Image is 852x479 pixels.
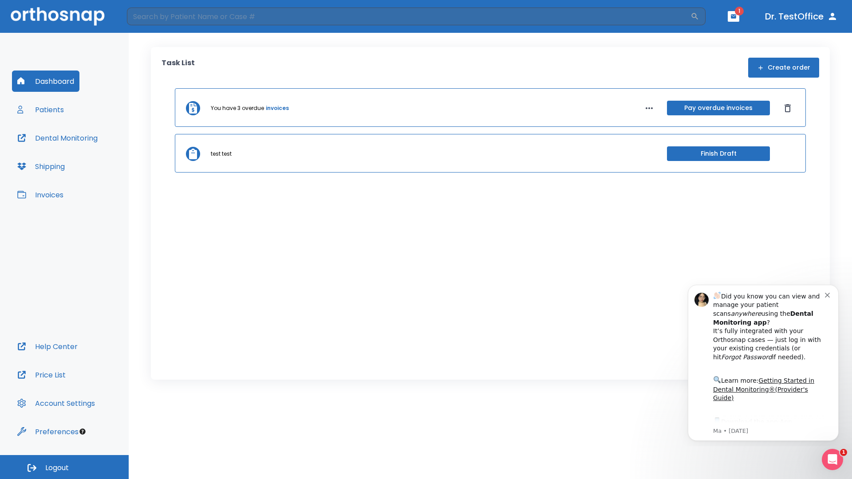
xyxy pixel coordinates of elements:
[12,393,100,414] button: Account Settings
[12,364,71,385] button: Price List
[162,58,195,78] p: Task List
[266,104,289,112] a: invoices
[12,336,83,357] button: Help Center
[761,8,841,24] button: Dr. TestOffice
[11,7,105,25] img: Orthosnap
[39,150,150,158] p: Message from Ma, sent 4w ago
[674,277,852,446] iframe: Intercom notifications message
[667,101,770,115] button: Pay overdue invoices
[211,150,232,158] p: test test
[45,463,69,473] span: Logout
[211,104,264,112] p: You have 3 overdue
[667,146,770,161] button: Finish Draft
[840,449,847,456] span: 1
[822,449,843,470] iframe: Intercom live chat
[12,71,79,92] button: Dashboard
[12,156,70,177] button: Shipping
[39,141,118,157] a: App Store
[150,14,158,21] button: Dismiss notification
[127,8,690,25] input: Search by Patient Name or Case #
[12,127,103,149] button: Dental Monitoring
[781,101,795,115] button: Dismiss
[12,99,69,120] button: Patients
[12,184,69,205] button: Invoices
[12,421,84,442] button: Preferences
[748,58,819,78] button: Create order
[735,7,744,16] span: 1
[79,428,87,436] div: Tooltip anchor
[39,139,150,185] div: Download the app: | ​ Let us know if you need help getting started!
